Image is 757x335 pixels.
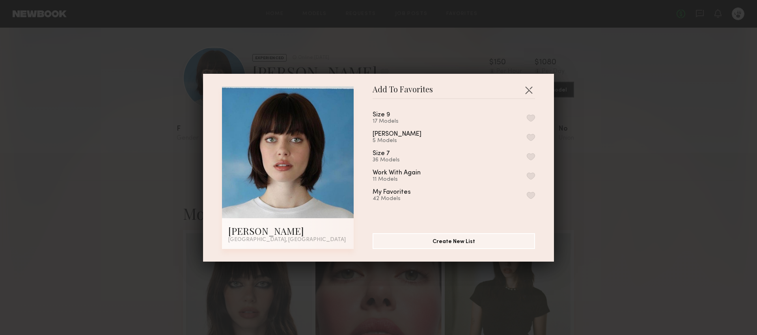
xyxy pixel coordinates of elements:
[373,157,408,163] div: 36 Models
[373,131,421,138] div: [PERSON_NAME]
[373,150,390,157] div: Size 7
[373,233,535,249] button: Create New List
[373,176,440,183] div: 11 Models
[373,86,433,98] span: Add To Favorites
[373,196,430,202] div: 42 Models
[373,138,440,144] div: 5 Models
[228,237,347,243] div: [GEOGRAPHIC_DATA], [GEOGRAPHIC_DATA]
[373,170,421,176] div: Work With Again
[373,118,409,125] div: 17 Models
[373,112,390,118] div: Size 9
[373,189,411,196] div: My Favorites
[522,84,535,96] button: Close
[228,225,347,237] div: [PERSON_NAME]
